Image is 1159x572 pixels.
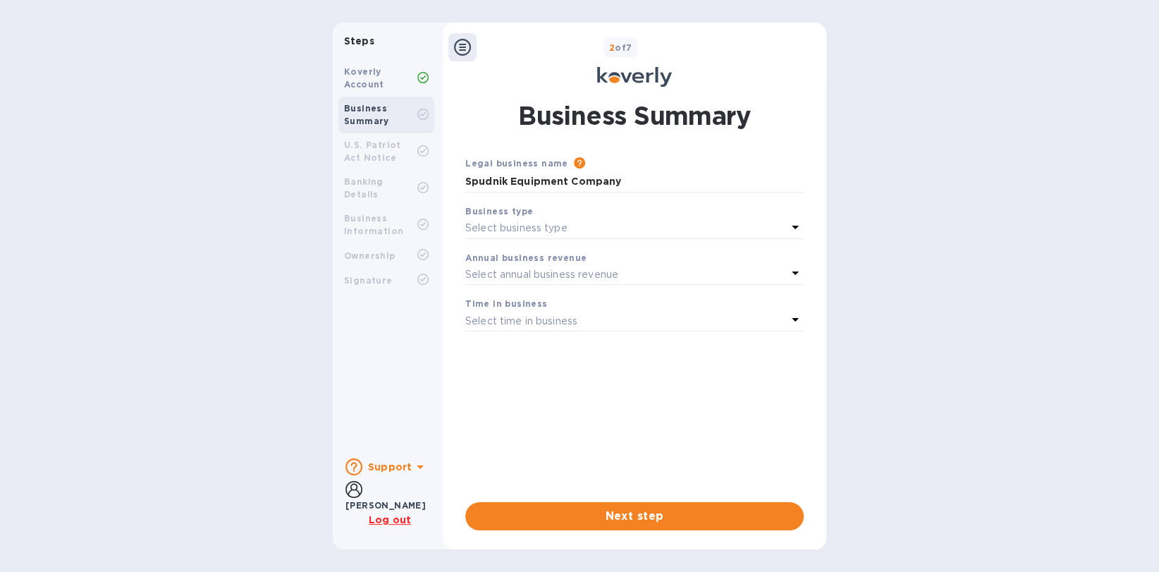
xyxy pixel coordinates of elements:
p: Select time in business [465,314,577,329]
span: Next step [477,508,792,525]
input: Enter legal business name [465,171,804,193]
b: Signature [344,275,393,286]
button: Next step [465,502,804,530]
span: 2 [609,42,615,53]
b: Banking Details [344,176,384,200]
b: Business Summary [344,103,389,126]
b: Koverly Account [344,66,384,90]
b: Business Information [344,213,403,236]
p: Select business type [465,221,568,236]
b: Ownership [344,250,395,261]
p: Select annual business revenue [465,267,618,282]
b: Support [368,461,412,473]
b: Legal business name [465,158,568,169]
b: Business type [465,206,533,217]
b: U.S. Patriot Act Notice [344,140,401,163]
b: of 7 [609,42,632,53]
b: Steps [344,35,374,47]
b: Time in business [465,298,547,309]
b: [PERSON_NAME] [345,500,426,511]
h1: Business Summary [518,98,751,133]
b: Annual business revenue [465,252,587,263]
u: Log out [369,514,411,525]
